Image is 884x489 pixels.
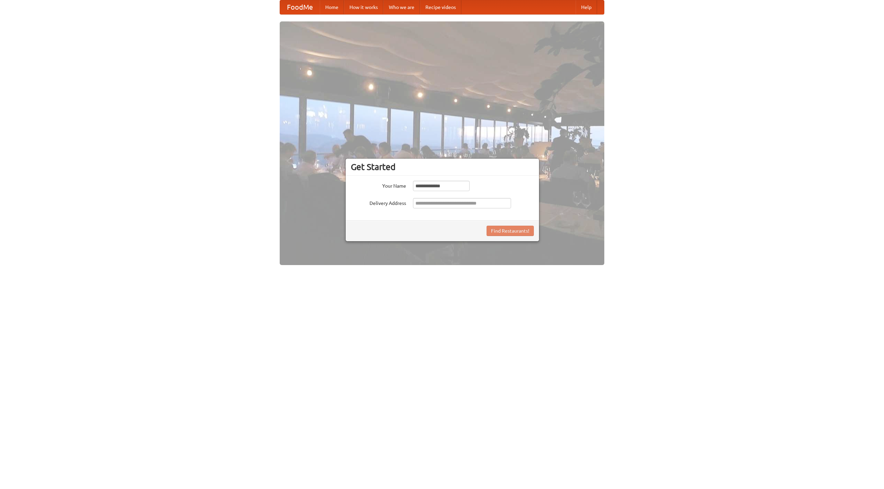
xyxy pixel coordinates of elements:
h3: Get Started [351,162,534,172]
label: Your Name [351,181,406,189]
a: Who we are [383,0,420,14]
label: Delivery Address [351,198,406,207]
a: Recipe videos [420,0,461,14]
a: FoodMe [280,0,320,14]
a: Help [576,0,597,14]
a: How it works [344,0,383,14]
a: Home [320,0,344,14]
button: Find Restaurants! [487,226,534,236]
